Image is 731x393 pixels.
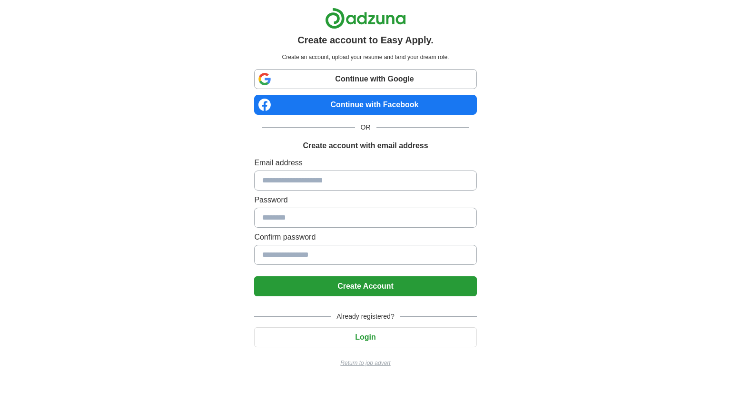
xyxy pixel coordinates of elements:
span: Already registered? [331,312,400,322]
label: Password [254,194,476,206]
button: Create Account [254,276,476,296]
label: Email address [254,157,476,169]
h1: Create account with email address [303,140,428,151]
button: Login [254,327,476,347]
a: Login [254,333,476,341]
p: Create an account, upload your resume and land your dream role. [256,53,474,61]
a: Return to job advert [254,359,476,367]
span: OR [355,122,376,132]
label: Confirm password [254,232,476,243]
h1: Create account to Easy Apply. [297,33,434,47]
a: Continue with Google [254,69,476,89]
img: Adzuna logo [325,8,406,29]
a: Continue with Facebook [254,95,476,115]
